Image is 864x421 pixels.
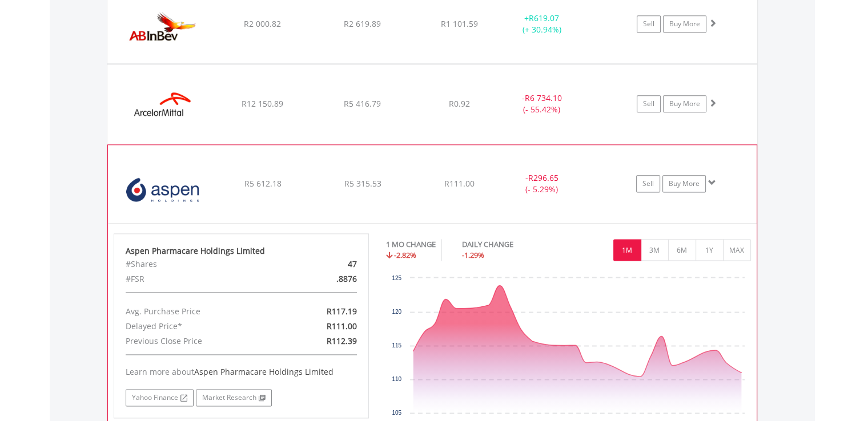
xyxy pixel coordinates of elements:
[117,334,283,349] div: Previous Close Price
[344,178,381,189] span: R5 315.53
[529,13,559,23] span: R619.07
[194,366,333,377] span: Aspen Pharmacare Holdings Limited
[327,321,357,331] span: R111.00
[196,389,272,406] a: Market Research
[641,239,669,261] button: 3M
[723,239,751,261] button: MAX
[386,239,436,250] div: 1 MO CHANGE
[344,98,381,109] span: R5 416.79
[394,250,416,260] span: -2.82%
[244,178,281,189] span: R5 612.18
[392,275,401,281] text: 125
[525,92,562,103] span: R6 734.10
[462,250,484,260] span: -1.29%
[662,175,706,192] a: Buy More
[392,342,401,349] text: 115
[117,319,283,334] div: Delayed Price*
[392,410,401,416] text: 105
[636,175,660,192] a: Sell
[126,366,357,378] div: Learn more about
[327,335,357,346] span: R112.39
[117,257,283,272] div: #Shares
[499,172,584,195] div: - (- 5.29%)
[613,239,641,261] button: 1M
[113,79,211,140] img: EQU.ZA.ACL.png
[663,15,706,33] a: Buy More
[283,272,365,286] div: .8876
[444,178,475,189] span: R111.00
[462,239,553,250] div: DAILY CHANGE
[392,376,401,382] text: 110
[126,245,357,257] div: Aspen Pharmacare Holdings Limited
[499,13,585,35] div: + (+ 30.94%)
[663,95,706,112] a: Buy More
[117,272,283,286] div: #FSR
[499,92,585,115] div: - (- 55.42%)
[449,98,470,109] span: R0.92
[668,239,696,261] button: 6M
[283,257,365,272] div: 47
[441,18,478,29] span: R1 101.59
[637,95,661,112] a: Sell
[117,304,283,319] div: Avg. Purchase Price
[344,18,381,29] span: R2 619.89
[637,15,661,33] a: Sell
[327,306,357,317] span: R117.19
[392,309,401,315] text: 120
[126,389,194,406] a: Yahoo Finance
[528,172,558,183] span: R296.65
[114,159,212,221] img: EQU.ZA.APN.png
[244,18,281,29] span: R2 000.82
[242,98,283,109] span: R12 150.89
[696,239,724,261] button: 1Y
